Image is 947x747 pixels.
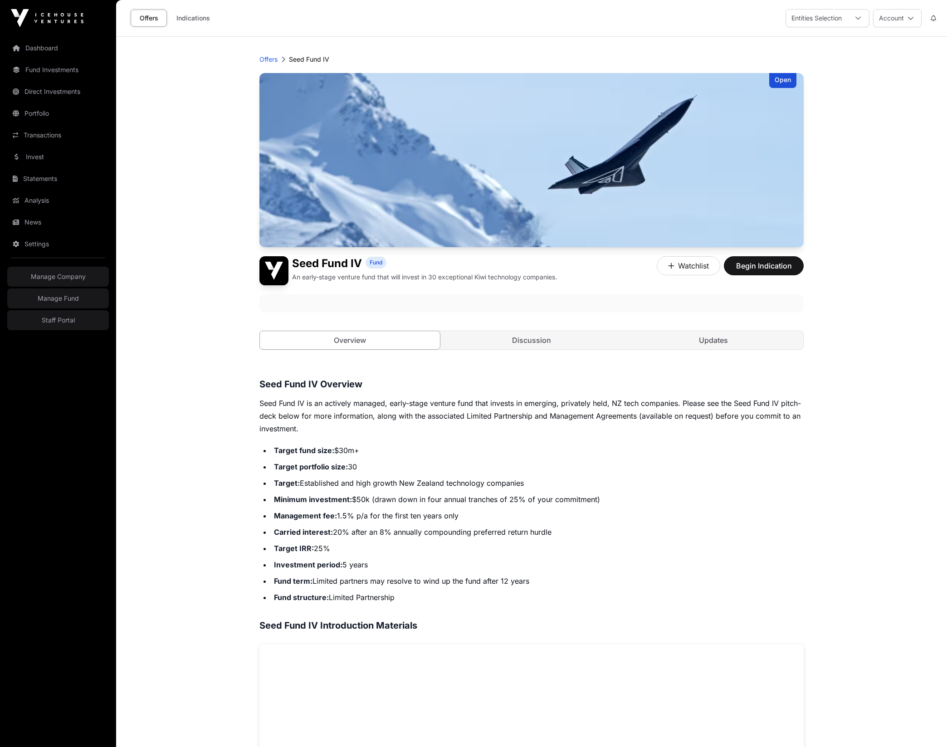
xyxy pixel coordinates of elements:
li: $30m+ [271,444,804,457]
strong: Target: [274,478,300,488]
li: 5 years [271,558,804,571]
a: Offers [259,55,278,64]
p: Seed Fund IV is an actively managed, early-stage venture fund that invests in emerging, privately... [259,397,804,435]
a: Manage Company [7,267,109,287]
a: News [7,212,109,232]
a: Dashboard [7,38,109,58]
a: Manage Fund [7,288,109,308]
a: Portfolio [7,103,109,123]
a: Discussion [442,331,622,349]
a: Settings [7,234,109,254]
a: Overview [259,331,440,350]
strong: Target IRR: [274,544,314,553]
li: 1.5% p/a for the first ten years only [271,509,804,522]
img: Seed Fund IV [259,73,804,247]
a: Offers [131,10,167,27]
li: Limited Partnership [271,591,804,604]
li: 30 [271,460,804,473]
li: $50k (drawn down in four annual tranches of 25% of your commitment) [271,493,804,506]
strong: Target fund size: [274,446,334,455]
button: Watchlist [657,256,720,275]
strong: Management fee: [274,511,337,520]
a: Begin Indication [724,265,804,274]
button: Account [873,9,922,27]
img: Icehouse Ventures Logo [11,9,83,27]
li: Limited partners may resolve to wind up the fund after 12 years [271,575,804,587]
strong: Carried interest: [274,527,333,537]
a: Transactions [7,125,109,145]
a: Staff Portal [7,310,109,330]
a: Indications [171,10,216,27]
li: 20% after an 8% annually compounding preferred return hurdle [271,526,804,538]
strong: Fund term: [274,576,312,586]
li: 25% [271,542,804,555]
span: Begin Indication [735,260,792,271]
a: Updates [623,331,803,349]
li: Established and high growth New Zealand technology companies [271,477,804,489]
div: Open [769,73,796,88]
div: Entities Selection [786,10,847,27]
span: Fund [370,259,382,266]
h3: Seed Fund IV Introduction Materials [259,618,804,633]
p: An early-stage venture fund that will invest in 30 exceptional Kiwi technology companies. [292,273,557,282]
a: Statements [7,169,109,189]
a: Invest [7,147,109,167]
nav: Tabs [260,331,803,349]
a: Analysis [7,190,109,210]
button: Begin Indication [724,256,804,275]
strong: Target portfolio size: [274,462,348,471]
p: Seed Fund IV [289,55,329,64]
h3: Seed Fund IV Overview [259,377,804,391]
img: Seed Fund IV [259,256,288,285]
strong: Fund structure: [274,593,329,602]
strong: Minimum investment: [274,495,352,504]
a: Direct Investments [7,82,109,102]
h1: Seed Fund IV [292,256,362,271]
iframe: Chat Widget [902,703,947,747]
strong: Investment period: [274,560,342,569]
a: Fund Investments [7,60,109,80]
